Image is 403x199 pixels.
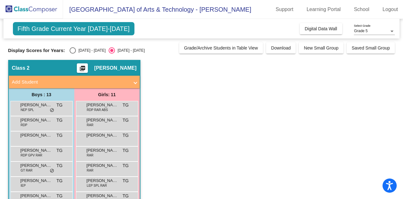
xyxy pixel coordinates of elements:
mat-panel-title: Add Student [12,79,129,86]
span: [PERSON_NAME] [87,132,118,138]
div: Girls: 11 [74,88,140,101]
span: Grade/Archive Students in Table View [184,45,258,50]
span: TG [56,132,62,139]
div: [DATE] - [DATE] [76,48,105,53]
span: TG [56,147,62,154]
span: [PERSON_NAME] [94,65,136,71]
mat-expansion-panel-header: Add Student [9,76,140,88]
span: [PERSON_NAME] [20,162,52,169]
span: RDP RAR ABS [87,108,108,112]
span: Digital Data Wall [305,26,337,31]
span: NEP SPL [21,108,34,112]
mat-icon: picture_as_pdf [79,65,86,74]
span: Class 2 [12,65,30,71]
button: Download [266,42,296,54]
span: Fifth Grade Current Year [DATE]-[DATE] [13,22,134,35]
span: [PERSON_NAME] [87,162,118,169]
span: RDP GPV RAR [21,153,43,158]
button: Saved Small Group [347,42,395,54]
span: Saved Small Group [352,45,390,50]
span: TG [122,178,128,184]
span: [GEOGRAPHIC_DATA] of Arts & Technology - [PERSON_NAME] [63,4,251,15]
span: TG [122,117,128,124]
span: GT RAR [21,168,33,173]
span: do_not_disturb_alt [50,108,54,113]
span: [PERSON_NAME] [20,117,52,123]
span: LEP SPL RAR [87,183,107,188]
span: Grade 5 [354,29,367,33]
span: do_not_disturb_alt [50,168,54,173]
a: Learning Portal [302,4,346,15]
span: RAR [87,168,94,173]
span: Display Scores for Years: [8,48,65,53]
span: TG [56,178,62,184]
span: RAR [87,153,94,158]
span: IEP [21,183,26,188]
span: [PERSON_NAME] [87,178,118,184]
button: Print Students Details [77,63,88,73]
div: [DATE] - [DATE] [115,48,145,53]
button: Grade/Archive Students in Table View [179,42,263,54]
span: [PERSON_NAME] [20,193,52,199]
span: TG [56,117,62,124]
span: TG [122,147,128,154]
span: [PERSON_NAME] [87,117,118,123]
span: New Small Group [304,45,338,50]
span: [PERSON_NAME] [20,102,52,108]
button: New Small Group [299,42,343,54]
span: [PERSON_NAME] [87,102,118,108]
span: RAR [87,123,94,127]
a: School [349,4,374,15]
mat-radio-group: Select an option [70,47,145,54]
span: [PERSON_NAME] [20,147,52,154]
span: [PERSON_NAME] [PERSON_NAME] [20,132,52,138]
span: TG [122,102,128,108]
a: Support [271,4,298,15]
a: Logout [377,4,403,15]
div: Boys : 13 [9,88,74,101]
span: [PERSON_NAME] [87,147,118,154]
span: TG [122,132,128,139]
span: [PERSON_NAME] [20,178,52,184]
span: RDP [21,123,27,127]
span: TG [56,102,62,108]
button: Digital Data Wall [300,23,342,34]
span: TG [122,162,128,169]
span: TG [56,162,62,169]
span: [PERSON_NAME] [87,193,118,199]
span: Download [271,45,291,50]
